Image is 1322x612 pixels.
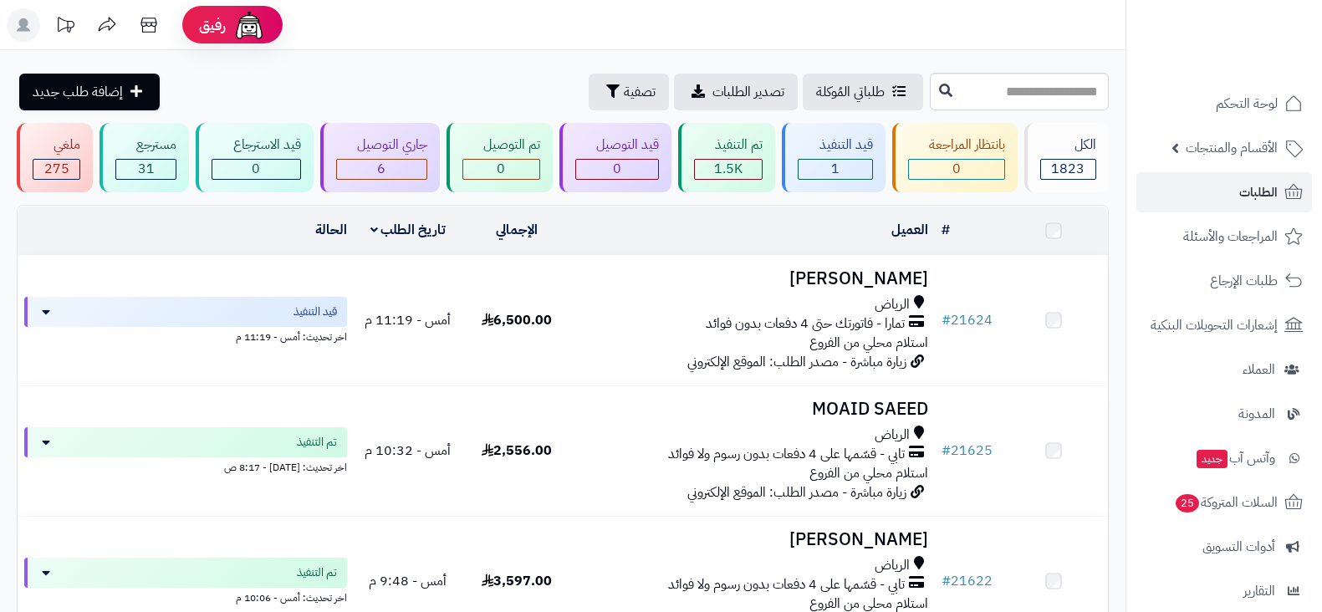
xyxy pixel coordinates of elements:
a: وآتس آبجديد [1136,438,1312,478]
span: 2,556.00 [482,441,552,461]
span: الرياض [875,556,910,575]
a: المراجعات والأسئلة [1136,217,1312,257]
span: طلبات الإرجاع [1210,269,1278,293]
span: استلام محلي من الفروع [809,333,928,353]
span: استلام محلي من الفروع [809,463,928,483]
span: 3,597.00 [482,571,552,591]
span: 0 [952,159,961,179]
a: #21625 [942,441,993,461]
span: # [942,310,951,330]
span: طلباتي المُوكلة [816,82,885,102]
h3: MOAID SAEED [578,400,927,419]
a: أدوات التسويق [1136,527,1312,567]
div: 0 [463,160,539,179]
span: 6 [377,159,385,179]
h3: [PERSON_NAME] [578,530,927,549]
a: تصدير الطلبات [674,74,798,110]
a: الطلبات [1136,172,1312,212]
a: تحديثات المنصة [44,8,86,46]
span: 25 [1176,494,1199,513]
a: #21622 [942,571,993,591]
div: قيد الاسترجاع [212,135,300,155]
span: تمارا - فاتورتك حتى 4 دفعات بدون فوائد [706,314,905,334]
span: 1.5K [714,159,743,179]
span: 0 [252,159,260,179]
span: الأقسام والمنتجات [1186,136,1278,160]
div: 0 [909,160,1004,179]
span: 0 [497,159,505,179]
span: الرياض [875,295,910,314]
span: جديد [1197,450,1228,468]
div: الكل [1040,135,1096,155]
span: تابي - قسّمها على 4 دفعات بدون رسوم ولا فوائد [668,445,905,464]
span: وآتس آب [1195,446,1275,470]
span: تم التنفيذ [297,434,337,451]
div: قيد التوصيل [575,135,659,155]
div: 31 [116,160,176,179]
a: الكل1823 [1021,123,1112,192]
div: اخر تحديث: أمس - 11:19 م [24,327,347,344]
span: 31 [138,159,155,179]
a: طلباتي المُوكلة [803,74,923,110]
span: التقارير [1243,579,1275,603]
h3: [PERSON_NAME] [578,269,927,288]
span: رفيق [199,15,226,35]
a: بانتظار المراجعة 0 [889,123,1021,192]
div: تم التنفيذ [694,135,763,155]
a: تم التوصيل 0 [443,123,556,192]
a: تاريخ الطلب [370,220,447,240]
a: # [942,220,950,240]
span: أمس - 10:32 م [365,441,451,461]
span: # [942,441,951,461]
span: إشعارات التحويلات البنكية [1151,314,1278,337]
div: اخر تحديث: [DATE] - 8:17 ص [24,457,347,475]
a: تم التنفيذ 1.5K [675,123,778,192]
a: الإجمالي [496,220,538,240]
span: الرياض [875,426,910,445]
a: قيد التنفيذ 1 [778,123,888,192]
div: جاري التوصيل [336,135,427,155]
span: تم التنفيذ [297,564,337,581]
span: قيد التنفيذ [293,303,337,320]
span: 1 [831,159,840,179]
div: 1 [799,160,871,179]
a: مسترجع 31 [96,123,192,192]
span: تابي - قسّمها على 4 دفعات بدون رسوم ولا فوائد [668,575,905,594]
div: 0 [212,160,299,179]
a: إشعارات التحويلات البنكية [1136,305,1312,345]
span: 275 [44,159,69,179]
span: أمس - 9:48 م [369,571,447,591]
a: طلبات الإرجاع [1136,261,1312,301]
span: # [942,571,951,591]
span: 1823 [1051,159,1085,179]
a: العملاء [1136,349,1312,390]
span: المراجعات والأسئلة [1183,225,1278,248]
div: تم التوصيل [462,135,540,155]
span: إضافة طلب جديد [33,82,123,102]
div: مسترجع [115,135,176,155]
a: ملغي 275 [13,123,96,192]
span: السلات المتروكة [1174,491,1278,514]
span: العملاء [1243,358,1275,381]
span: المدونة [1238,402,1275,426]
a: المدونة [1136,394,1312,434]
span: زيارة مباشرة - مصدر الطلب: الموقع الإلكتروني [687,352,906,372]
a: لوحة التحكم [1136,84,1312,124]
div: 275 [33,160,79,179]
a: قيد الاسترجاع 0 [192,123,316,192]
span: لوحة التحكم [1216,92,1278,115]
span: زيارة مباشرة - مصدر الطلب: الموقع الإلكتروني [687,482,906,502]
a: إضافة طلب جديد [19,74,160,110]
a: قيد التوصيل 0 [556,123,675,192]
span: الطلبات [1239,181,1278,204]
a: التقارير [1136,571,1312,611]
a: جاري التوصيل 6 [317,123,443,192]
span: 0 [613,159,621,179]
img: ai-face.png [232,8,266,42]
div: بانتظار المراجعة [908,135,1005,155]
img: logo-2.png [1208,47,1306,82]
a: الحالة [315,220,347,240]
a: السلات المتروكة25 [1136,482,1312,523]
span: أدوات التسويق [1202,535,1275,558]
div: ملغي [33,135,80,155]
